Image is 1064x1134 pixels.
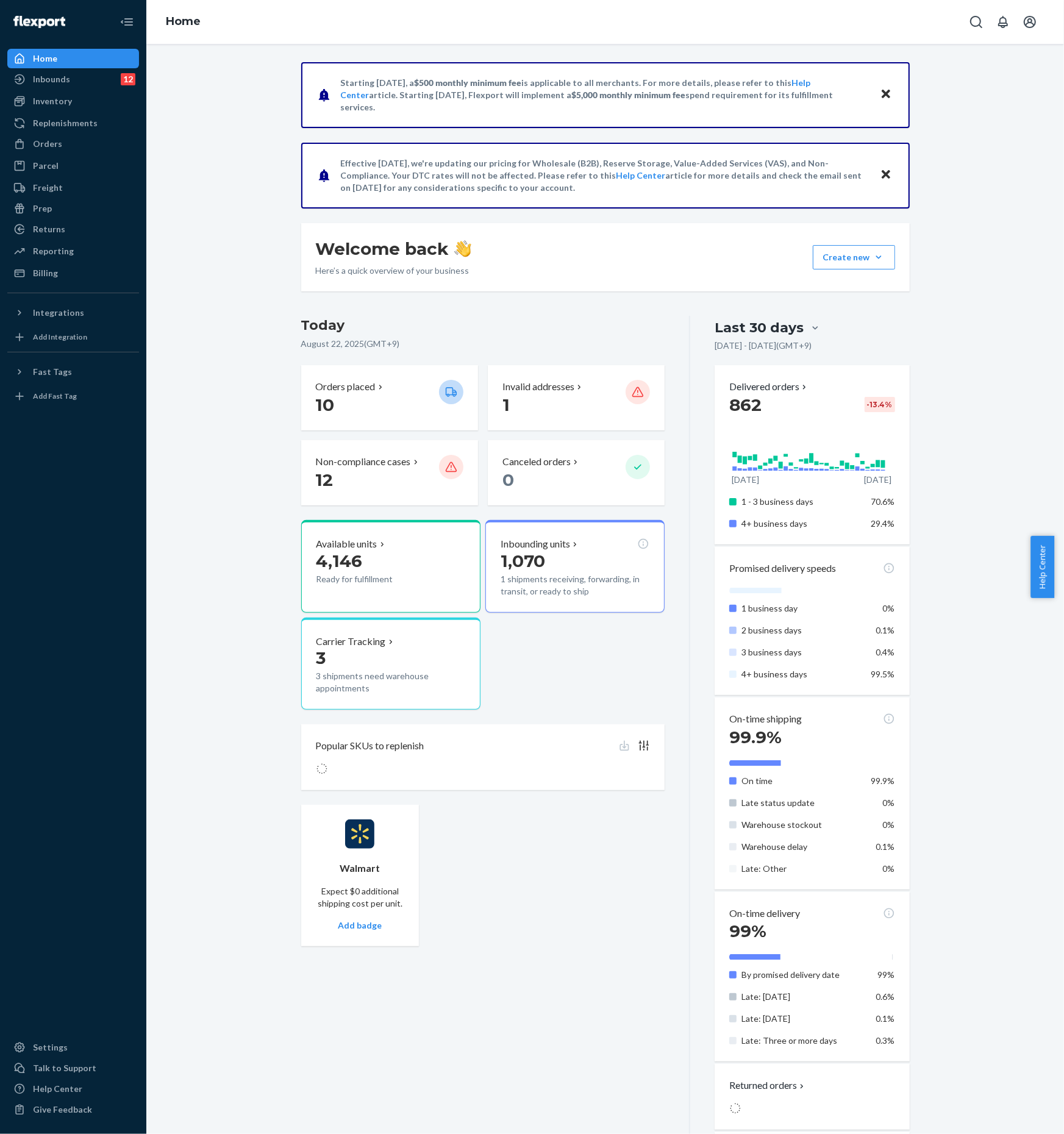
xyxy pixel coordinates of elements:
span: 99% [878,969,895,980]
p: August 22, 2025 ( GMT+9 ) [301,338,665,350]
div: Orders [33,138,62,150]
div: Add Fast Tag [33,391,77,401]
a: Talk to Support [7,1058,139,1078]
button: Non-compliance cases 12 [301,440,478,505]
div: Returns [33,223,65,235]
button: Inbounding units1,0701 shipments receiving, forwarding, in transit, or ready to ship [485,520,665,613]
p: Orders placed [316,380,376,394]
button: Close Navigation [115,10,139,34]
a: Parcel [7,156,139,176]
p: Late: Other [741,863,862,875]
a: Add Integration [7,327,139,347]
div: Give Feedback [33,1104,92,1116]
button: Carrier Tracking33 shipments need warehouse appointments [301,618,480,710]
p: Here’s a quick overview of your business [316,265,471,277]
p: On-time shipping [729,712,802,726]
p: Canceled orders [502,455,571,469]
a: Orders [7,134,139,154]
button: Open account menu [1018,10,1042,34]
h1: Welcome back [316,238,471,260]
span: 0% [883,819,895,830]
div: 12 [121,73,135,85]
p: Late: Three or more days [741,1035,862,1047]
span: 99.9% [729,727,782,747]
span: 10 [316,394,335,415]
p: Walmart [340,861,380,875]
a: Home [166,15,201,28]
p: 4+ business days [741,518,862,530]
ol: breadcrumbs [156,4,210,40]
p: Add badge [338,919,382,932]
div: Parcel [33,160,59,172]
a: Replenishments [7,113,139,133]
p: Starting [DATE], a is applicable to all merchants. For more details, please refer to this article... [341,77,868,113]
div: Replenishments [33,117,98,129]
a: Inventory [7,91,139,111]
a: Billing [7,263,139,283]
button: Returned orders [729,1079,807,1093]
span: $500 monthly minimum fee [415,77,522,88]
p: [DATE] [732,474,759,486]
a: Help Center [616,170,666,180]
button: Open notifications [991,10,1015,34]
a: Settings [7,1038,139,1057]
span: 99.9% [871,776,895,786]
p: Warehouse delay [741,841,862,853]
div: Home [33,52,57,65]
div: -13.4 % [865,397,895,412]
p: Ready for fulfillment [316,573,429,585]
p: Popular SKUs to replenish [316,739,424,753]
div: Talk to Support [33,1062,96,1074]
p: [DATE] - [DATE] ( GMT+9 ) [715,340,812,352]
a: Freight [7,178,139,198]
button: Help Center [1030,536,1054,598]
div: Last 30 days [715,318,804,337]
p: Warehouse stockout [741,819,862,831]
p: 1 - 3 business days [741,496,862,508]
p: 3 business days [741,646,862,658]
a: Inbounds12 [7,70,139,89]
span: 29.4% [871,518,895,529]
p: By promised delivery date [741,969,862,981]
h3: Today [301,316,665,335]
span: 862 [729,394,762,415]
span: 3 [316,647,326,668]
img: hand-wave emoji [454,240,471,257]
span: 0 [502,469,514,490]
span: 1,070 [501,551,545,571]
div: Fast Tags [33,366,72,378]
span: 0% [883,603,895,613]
p: 1 business day [741,602,862,615]
p: Promised delivery speeds [729,562,836,576]
button: Give Feedback [7,1100,139,1119]
button: Available units4,146Ready for fulfillment [301,520,480,613]
span: 1 [502,394,510,415]
p: Carrier Tracking [316,635,386,649]
p: Late: [DATE] [741,1013,862,1025]
span: 0.3% [876,1035,895,1046]
span: 0.1% [876,1013,895,1024]
p: Inbounding units [501,537,570,551]
span: 0.1% [876,841,895,852]
button: Close [878,166,894,184]
p: 3 shipments need warehouse appointments [316,670,465,694]
span: 0.4% [876,647,895,657]
a: Prep [7,199,139,218]
div: Help Center [33,1083,82,1095]
button: Delivered orders [729,380,809,394]
div: Reporting [33,245,74,257]
p: On time [741,775,862,787]
div: Freight [33,182,63,194]
div: Inventory [33,95,72,107]
img: Flexport logo [13,16,65,28]
span: 70.6% [871,496,895,507]
div: Settings [33,1041,68,1054]
span: 0% [883,797,895,808]
p: On-time delivery [729,907,800,921]
button: Fast Tags [7,362,139,382]
span: 99% [729,921,766,941]
p: 4+ business days [741,668,862,680]
span: 4,146 [316,551,363,571]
